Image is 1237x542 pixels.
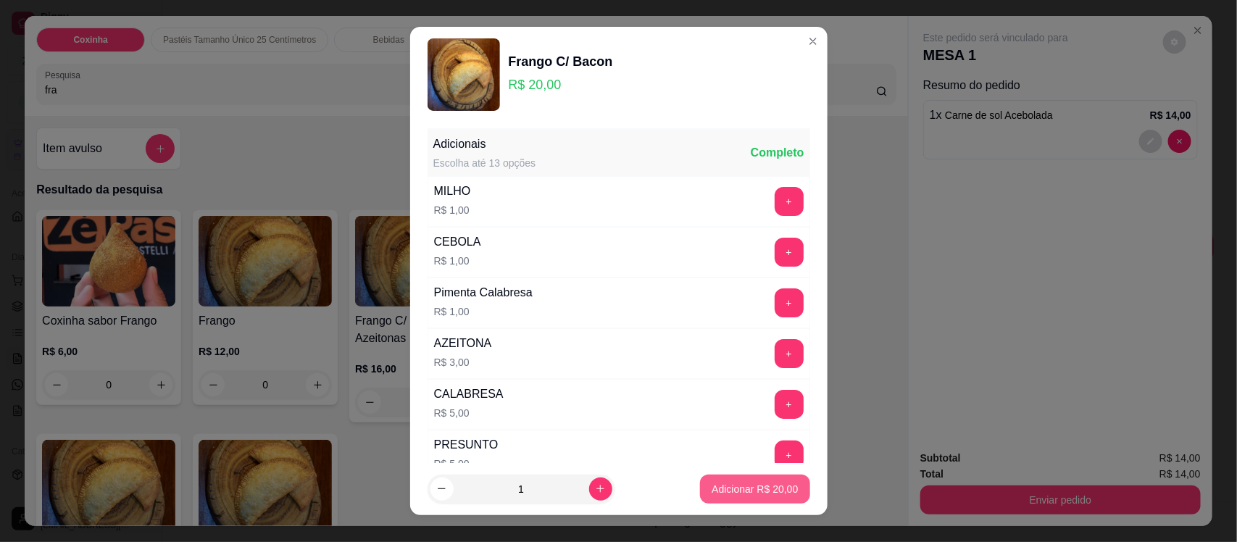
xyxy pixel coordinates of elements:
div: Frango C/ Bacon [509,51,613,72]
p: R$ 5,00 [434,406,504,420]
p: R$ 5,00 [434,456,499,471]
button: decrease-product-quantity [430,478,454,501]
button: Adicionar R$ 20,00 [700,475,809,504]
div: AZEITONA [434,335,492,352]
div: Pimenta Calabresa [434,284,533,301]
img: product-image [428,38,500,111]
p: R$ 20,00 [509,75,613,95]
div: Adicionais [433,135,536,153]
div: CALABRESA [434,385,504,403]
button: add [775,288,804,317]
button: add [775,390,804,419]
div: Completo [751,144,804,162]
div: PRESUNTO [434,436,499,454]
div: CEBOLA [434,233,481,251]
button: add [775,187,804,216]
p: R$ 1,00 [434,254,481,268]
div: Escolha até 13 opções [433,156,536,170]
button: add [775,339,804,368]
button: Close [801,30,825,53]
p: R$ 1,00 [434,304,533,319]
button: increase-product-quantity [589,478,612,501]
p: R$ 3,00 [434,355,492,370]
button: add [775,238,804,267]
p: Adicionar R$ 20,00 [712,482,798,496]
p: R$ 1,00 [434,203,471,217]
div: MILHO [434,183,471,200]
button: add [775,441,804,470]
